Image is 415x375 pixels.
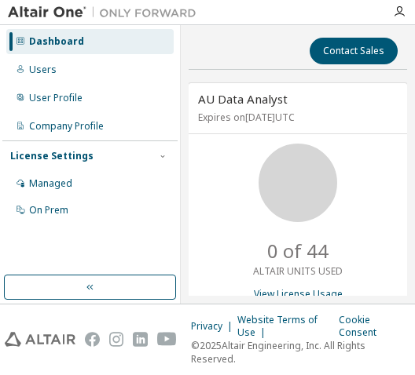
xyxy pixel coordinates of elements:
[133,331,147,348] img: linkedin.svg
[198,91,288,107] span: AU Data Analyst
[29,120,104,133] div: Company Profile
[85,331,99,348] img: facebook.svg
[191,339,410,366] p: © 2025 Altair Engineering, Inc. All Rights Reserved.
[254,287,343,300] a: View License Usage
[157,331,178,348] img: youtube.svg
[5,331,75,348] img: altair_logo.svg
[267,238,329,264] p: 0 of 44
[8,5,204,20] img: Altair One
[198,111,394,124] p: Expires on [DATE] UTC
[29,92,83,104] div: User Profile
[29,64,57,76] div: Users
[339,314,410,339] div: Cookie Consent
[191,320,237,333] div: Privacy
[29,35,84,48] div: Dashboard
[310,38,398,64] button: Contact Sales
[237,314,339,339] div: Website Terms of Use
[29,204,68,217] div: On Prem
[10,150,94,162] div: License Settings
[253,264,343,278] p: ALTAIR UNITS USED
[29,177,72,190] div: Managed
[109,331,123,348] img: instagram.svg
